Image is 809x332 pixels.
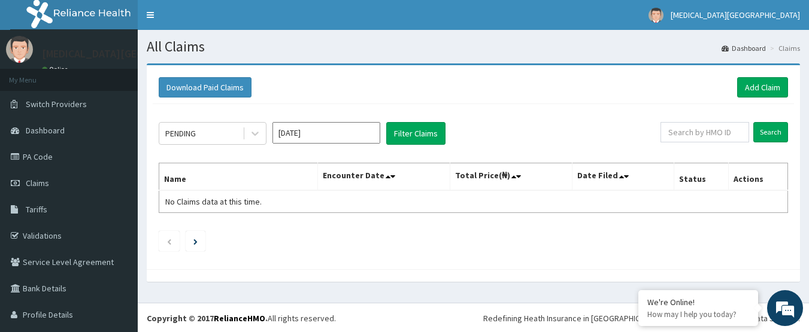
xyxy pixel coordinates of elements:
th: Date Filed [572,163,674,191]
div: Redefining Heath Insurance in [GEOGRAPHIC_DATA] using Telemedicine and Data Science! [483,312,800,324]
span: [MEDICAL_DATA][GEOGRAPHIC_DATA] [671,10,800,20]
button: Filter Claims [386,122,446,145]
a: Online [42,65,71,74]
a: Previous page [166,236,172,246]
th: Status [674,163,728,191]
img: User Image [649,8,663,23]
a: Dashboard [722,43,766,53]
span: No Claims data at this time. [165,196,262,207]
th: Total Price(₦) [450,163,572,191]
th: Actions [729,163,788,191]
a: RelianceHMO [214,313,265,324]
p: How may I help you today? [647,309,749,319]
span: Tariffs [26,204,47,215]
strong: Copyright © 2017 . [147,313,268,324]
a: Next page [193,236,198,246]
div: We're Online! [647,297,749,307]
th: Encounter Date [317,163,450,191]
span: Switch Providers [26,99,87,109]
span: Dashboard [26,125,65,136]
button: Download Paid Claims [159,77,252,98]
li: Claims [767,43,800,53]
input: Select Month and Year [272,122,380,144]
input: Search by HMO ID [660,122,749,142]
p: [MEDICAL_DATA][GEOGRAPHIC_DATA] [42,48,219,59]
th: Name [159,163,318,191]
div: PENDING [165,127,196,139]
span: Claims [26,178,49,188]
img: User Image [6,36,33,63]
input: Search [753,122,788,142]
h1: All Claims [147,39,800,54]
a: Add Claim [737,77,788,98]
